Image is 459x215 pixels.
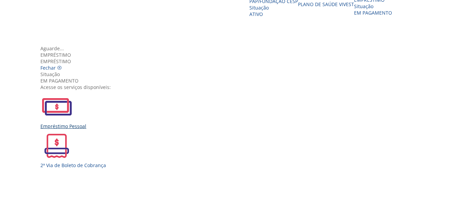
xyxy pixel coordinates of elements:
div: Situação [354,3,392,10]
div: Empréstimo Pessoal [40,123,424,129]
a: 2ª Via de Boleto de Cobrança [40,129,424,168]
img: 2ViaCobranca.svg [40,129,73,162]
span: Fechar [40,65,56,71]
a: Empréstimo Pessoal [40,90,424,129]
img: EmprestimoPessoal.svg [40,90,73,123]
div: Situação [40,71,424,77]
div: 2ª Via de Boleto de Cobrança [40,162,424,168]
div: Aguarde... [40,45,424,52]
div: Acesse os serviços disponíveis: [40,84,424,90]
div: Situação [249,4,298,11]
span: Ativo [249,11,263,17]
div: Empréstimo [40,52,424,58]
span: Plano de Saúde VIVEST [298,1,354,7]
div: EM PAGAMENTO [40,77,424,84]
a: Fechar [40,65,62,71]
span: EM PAGAMENTO [354,10,392,16]
span: EMPRÉSTIMO [40,58,71,65]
